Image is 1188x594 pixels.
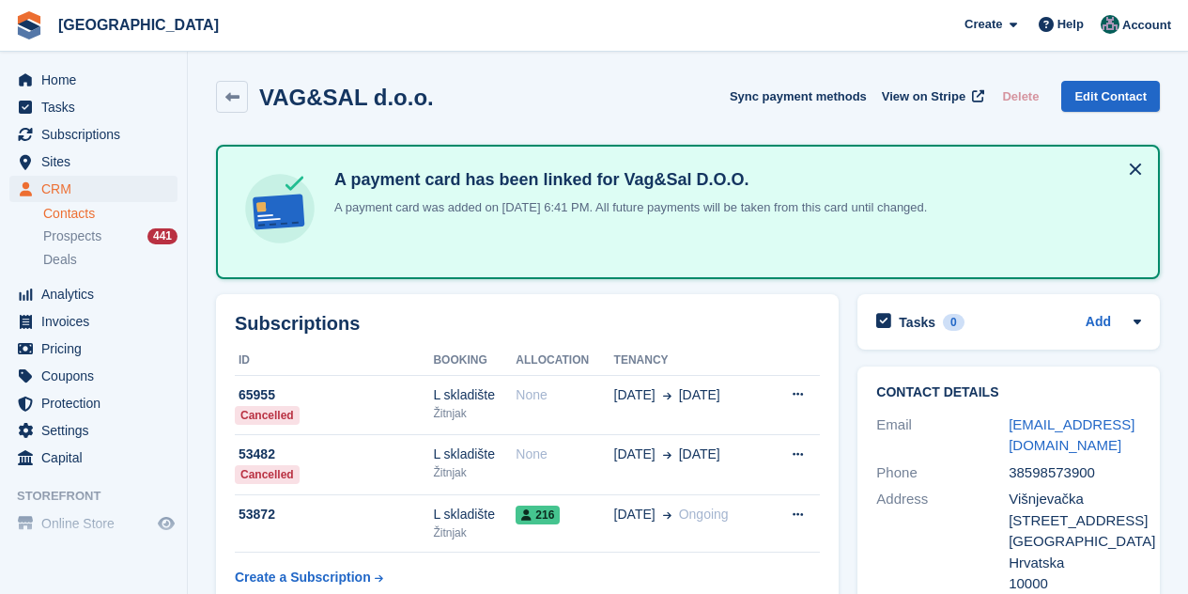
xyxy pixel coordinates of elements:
[899,314,935,331] h2: Tasks
[433,385,516,405] div: L skladište
[9,336,177,362] a: menu
[235,406,300,425] div: Cancelled
[882,87,965,106] span: View on Stripe
[41,445,154,471] span: Capital
[679,507,729,522] span: Ongoing
[9,281,177,307] a: menu
[614,505,656,524] span: [DATE]
[1122,16,1171,35] span: Account
[433,524,516,541] div: Žitnjak
[9,417,177,444] a: menu
[235,346,433,376] th: ID
[43,227,101,245] span: Prospects
[1009,462,1141,484] div: 38598573900
[679,385,720,405] span: [DATE]
[147,228,177,244] div: 441
[43,227,177,246] a: Prospects 441
[433,505,516,524] div: L skladište
[964,15,1002,34] span: Create
[516,506,560,524] span: 216
[9,176,177,202] a: menu
[876,385,1141,400] h2: Contact Details
[41,176,154,202] span: CRM
[327,169,927,191] h4: A payment card has been linked for Vag&Sal D.O.O.
[41,336,154,362] span: Pricing
[516,385,613,405] div: None
[9,94,177,120] a: menu
[876,462,1009,484] div: Phone
[433,346,516,376] th: Booking
[235,445,433,464] div: 53482
[155,512,177,535] a: Preview store
[43,205,177,223] a: Contacts
[876,414,1009,457] div: Email
[259,85,434,110] h2: VAG&SAL d.o.o.
[614,445,656,464] span: [DATE]
[433,405,516,422] div: Žitnjak
[235,505,433,524] div: 53872
[1086,312,1111,334] a: Add
[9,121,177,148] a: menu
[43,250,177,270] a: Deals
[41,281,154,307] span: Analytics
[41,94,154,120] span: Tasks
[41,308,154,335] span: Invoices
[9,308,177,335] a: menu
[433,445,516,464] div: L skladište
[235,313,820,335] h2: Subscriptions
[41,510,154,537] span: Online Store
[9,390,177,416] a: menu
[1009,416,1134,454] a: [EMAIL_ADDRESS][DOMAIN_NAME]
[41,390,154,416] span: Protection
[943,314,964,331] div: 0
[516,445,613,464] div: None
[1057,15,1084,34] span: Help
[327,198,927,217] p: A payment card was added on [DATE] 6:41 PM. All future payments will be taken from this card unti...
[9,67,177,93] a: menu
[9,510,177,537] a: menu
[41,121,154,148] span: Subscriptions
[614,385,656,405] span: [DATE]
[41,67,154,93] span: Home
[9,363,177,389] a: menu
[240,169,319,248] img: card-linked-ebf98d0992dc2aeb22e95c0e3c79077019eb2392cfd83c6a337811c24bc77127.svg
[1101,15,1119,34] img: Željko Gobac
[41,363,154,389] span: Coupons
[730,81,867,112] button: Sync payment methods
[9,148,177,175] a: menu
[9,445,177,471] a: menu
[235,568,371,587] div: Create a Subscription
[15,11,43,39] img: stora-icon-8386f47178a22dfd0bd8f6a31ec36ba5ce8667c1dd55bd0f319d3a0aa187defe.svg
[1009,553,1141,574] div: Hrvatska
[43,251,77,269] span: Deals
[17,487,187,506] span: Storefront
[51,9,226,40] a: [GEOGRAPHIC_DATA]
[1061,81,1160,112] a: Edit Contact
[614,346,768,376] th: Tenancy
[995,81,1046,112] button: Delete
[235,385,433,405] div: 65955
[41,417,154,444] span: Settings
[874,81,988,112] a: View on Stripe
[41,148,154,175] span: Sites
[516,346,613,376] th: Allocation
[433,464,516,481] div: Žitnjak
[679,445,720,464] span: [DATE]
[1009,489,1141,531] div: Višnjevačka [STREET_ADDRESS]
[235,465,300,484] div: Cancelled
[1009,531,1141,553] div: [GEOGRAPHIC_DATA]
